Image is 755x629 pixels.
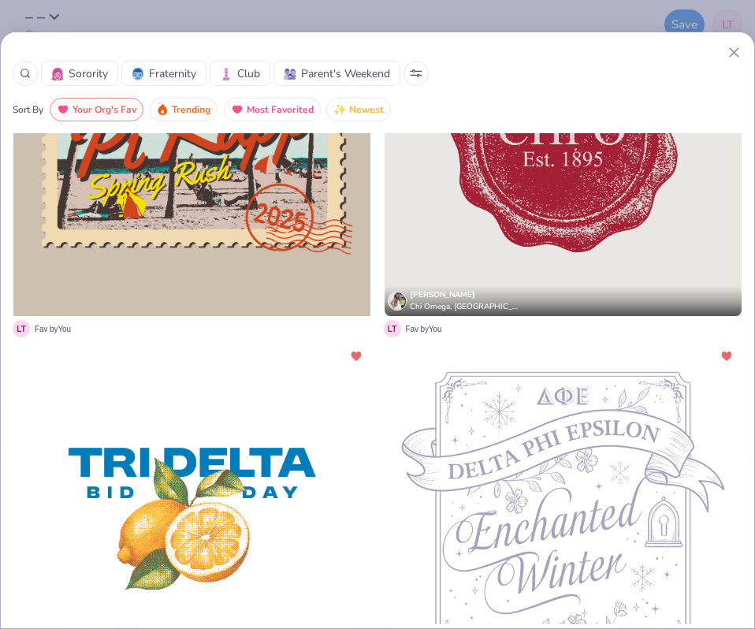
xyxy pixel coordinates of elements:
img: newest.gif [333,103,346,116]
span: L T [13,320,30,337]
span: Newest [349,101,384,119]
img: trending.gif [156,103,169,116]
button: Newest [326,98,391,121]
button: Sort Popup Button [404,61,429,86]
span: L T [384,320,401,337]
button: SororitySorority [41,61,118,86]
button: Trending [149,98,218,121]
span: Most Favorited [247,101,314,119]
button: Your Org's Fav [50,98,143,121]
span: [PERSON_NAME] [410,289,475,300]
span: Your Org's Fav [73,101,136,119]
img: most_fav.gif [57,103,69,116]
img: Fraternity [132,68,144,80]
img: Club [220,68,232,80]
span: Fav by You [406,323,442,335]
img: most_fav.gif [231,103,244,116]
button: ClubClub [210,61,270,86]
img: Sorority [51,68,64,80]
img: Parent's Weekend [284,68,296,80]
div: Sort By [13,102,43,117]
button: Unlike [347,347,366,366]
span: Fav by You [35,323,71,335]
span: Club [237,65,260,82]
span: Trending [172,101,210,119]
button: Unlike [717,347,736,366]
span: Parent's Weekend [301,65,390,82]
button: Parent's WeekendParent's Weekend [273,61,400,86]
button: Most Favorited [224,98,321,121]
span: Sorority [69,65,108,82]
button: FraternityFraternity [121,61,206,86]
span: Fraternity [149,65,196,82]
span: Chi Omega, [GEOGRAPHIC_DATA] [410,301,519,313]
